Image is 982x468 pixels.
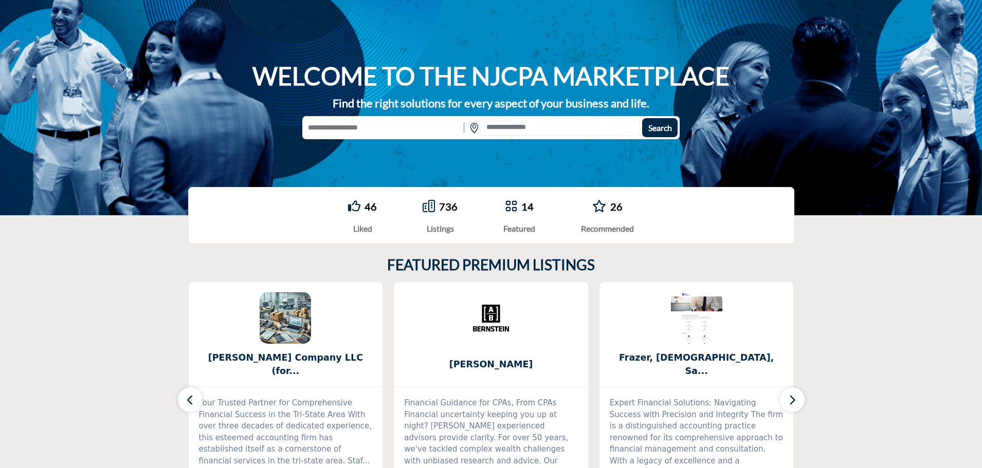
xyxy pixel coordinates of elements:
[461,118,467,137] img: Rectangle%203585.svg
[204,351,368,378] span: [PERSON_NAME] Company LLC (for...
[348,222,377,235] div: Liked
[615,351,778,378] b: Frazer, Evangelista, Sahni & Company, LLC
[348,200,360,212] i: Go to Liked
[503,222,535,235] div: Featured
[581,222,634,235] div: Recommended
[439,200,458,213] a: 736
[465,292,517,344] img: Bernstein
[204,351,368,378] b: Kinney Company LLC (formerly Jampol Kinney)
[610,200,623,213] a: 26
[642,118,678,137] button: Search
[592,200,606,214] a: Go to Recommended
[648,123,672,133] span: Search
[505,200,517,214] a: Go to Featured
[189,351,383,378] a: [PERSON_NAME] Company LLC (for...
[252,60,730,92] h1: WELCOME TO THE NJCPA MARKETPLACE
[615,351,778,378] span: Frazer, [DEMOGRAPHIC_DATA], Sa...
[671,292,722,344] img: Frazer, Evangelista, Sahni & Company, LLC
[521,200,534,213] a: 14
[365,200,377,213] a: 46
[599,351,794,378] a: Frazer, [DEMOGRAPHIC_DATA], Sa...
[333,96,649,110] strong: Find the right solutions for every aspect of your business and life.
[362,456,370,465] span: ...
[387,256,595,274] h2: FEATURED PREMIUM LISTINGS
[423,222,458,235] div: Listings
[394,351,588,378] a: [PERSON_NAME]
[409,351,573,378] b: Bernstein
[260,292,311,344] img: Kinney Company LLC (formerly Jampol Kinney)
[409,358,573,371] span: [PERSON_NAME]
